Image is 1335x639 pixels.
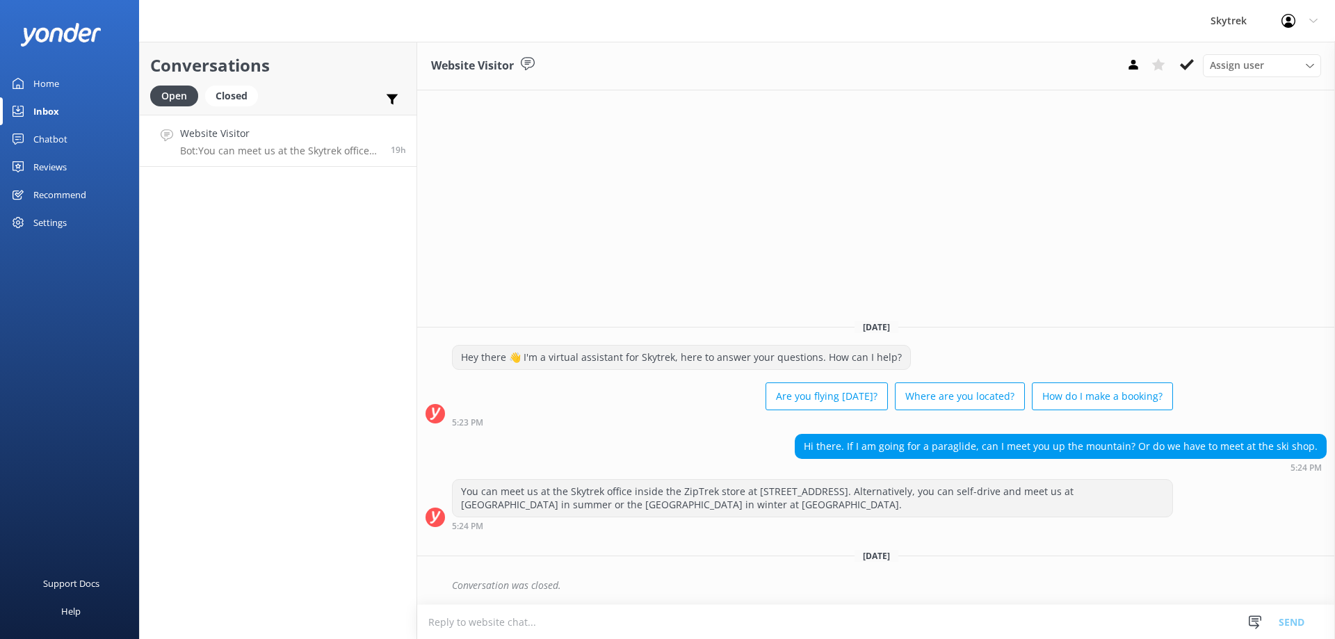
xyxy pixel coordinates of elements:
div: Open [150,86,198,106]
span: Assign user [1210,58,1264,73]
div: Closed [205,86,258,106]
div: Inbox [33,97,59,125]
button: Are you flying [DATE]? [766,382,888,410]
div: Assign User [1203,54,1321,76]
div: You can meet us at the Skytrek office inside the ZipTrek store at [STREET_ADDRESS]. Alternatively... [453,480,1172,517]
div: Settings [33,209,67,236]
h2: Conversations [150,52,406,79]
div: 05:24pm 10-Aug-2025 (UTC +12:00) Pacific/Auckland [452,521,1173,531]
div: 05:24pm 10-Aug-2025 (UTC +12:00) Pacific/Auckland [795,462,1327,472]
div: Hey there 👋 I'm a virtual assistant for Skytrek, here to answer your questions. How can I help? [453,346,910,369]
a: Website VisitorBot:You can meet us at the Skytrek office inside the ZipTrek store at [STREET_ADDR... [140,115,416,167]
button: Where are you located? [895,382,1025,410]
strong: 5:24 PM [1290,464,1322,472]
h3: Website Visitor [431,57,514,75]
span: 05:24pm 10-Aug-2025 (UTC +12:00) Pacific/Auckland [391,144,406,156]
span: [DATE] [855,321,898,333]
img: yonder-white-logo.png [21,23,101,46]
div: Support Docs [43,569,99,597]
div: Recommend [33,181,86,209]
div: Conversation was closed. [452,574,1327,597]
div: Hi there. If I am going for a paraglide, can I meet you up the mountain? Or do we have to meet at... [795,435,1326,458]
strong: 5:24 PM [452,522,483,531]
strong: 5:23 PM [452,419,483,427]
h4: Website Visitor [180,126,380,141]
div: Chatbot [33,125,67,153]
a: Closed [205,88,265,103]
p: Bot: You can meet us at the Skytrek office inside the ZipTrek store at [STREET_ADDRESS]. Alternat... [180,145,380,157]
div: Help [61,597,81,625]
div: Reviews [33,153,67,181]
div: Home [33,70,59,97]
div: 2025-08-10T20:39:45.929 [426,574,1327,597]
span: [DATE] [855,550,898,562]
a: Open [150,88,205,103]
button: How do I make a booking? [1032,382,1173,410]
div: 05:23pm 10-Aug-2025 (UTC +12:00) Pacific/Auckland [452,417,1173,427]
